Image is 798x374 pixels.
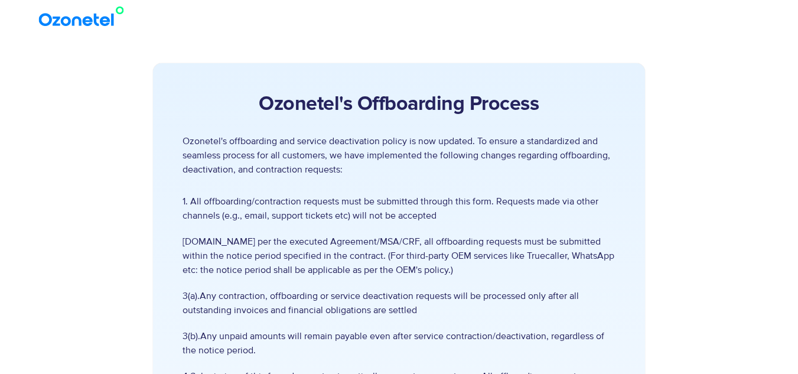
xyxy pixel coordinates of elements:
span: 3(a).Any contraction, offboarding or service deactivation requests will be processed only after a... [183,289,615,317]
span: [DOMAIN_NAME] per the executed Agreement/MSA/CRF, all offboarding requests must be submitted with... [183,235,615,277]
span: 3(b).Any unpaid amounts will remain payable even after service contraction/deactivation, regardle... [183,329,615,357]
h2: Ozonetel's Offboarding Process [183,93,615,116]
p: Ozonetel's offboarding and service deactivation policy is now updated. To ensure a standardized a... [183,134,615,177]
span: 1. All offboarding/contraction requests must be submitted through this form. Requests made via ot... [183,194,615,223]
